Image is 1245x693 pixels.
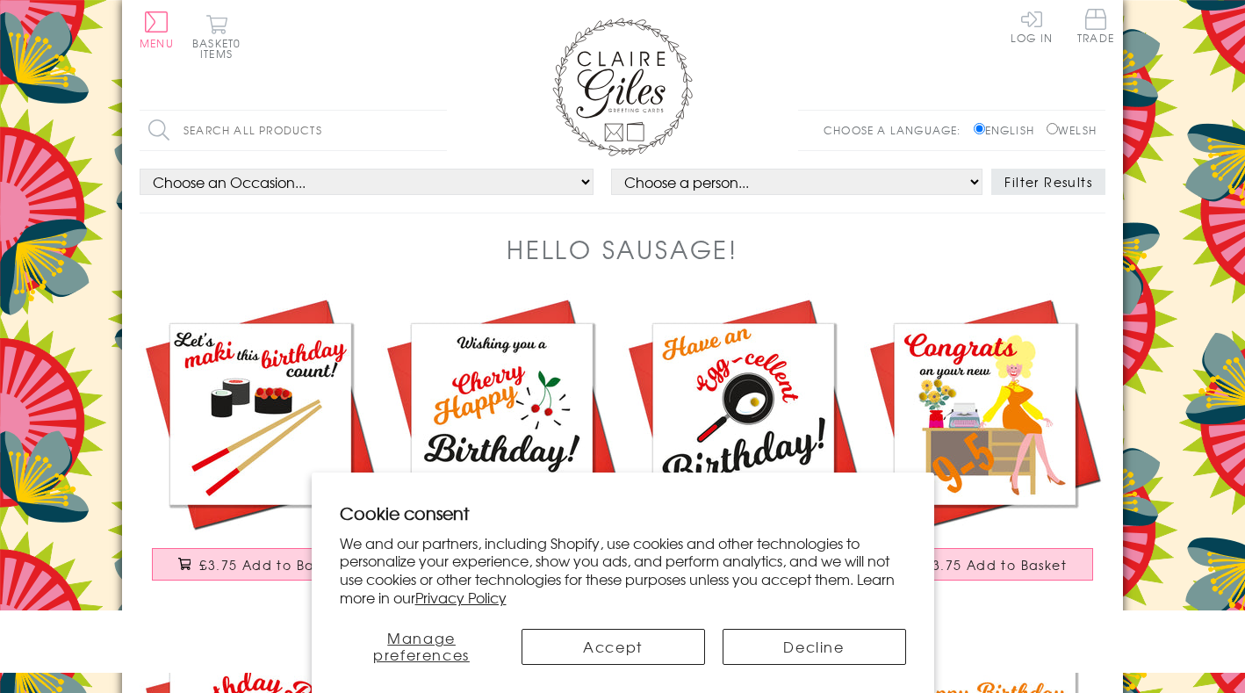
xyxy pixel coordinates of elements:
img: Claire Giles Greetings Cards [552,18,693,156]
p: We and our partners, including Shopify, use cookies and other technologies to personalize your ex... [340,534,906,607]
span: £3.75 Add to Basket [924,556,1067,574]
h2: Cookie consent [340,501,906,525]
select: option option [140,169,594,195]
a: New Job Congratulations Card, 9-5 Dolly, Embellished with colourful pompoms £3.75 Add to Basket [864,293,1105,598]
input: Search all products [140,111,447,150]
input: Welsh [1047,123,1058,134]
span: Menu [140,35,174,51]
button: Filter Results [991,169,1105,195]
img: Birthday Card, Have an Egg-cellent Day, Embellished with colourful pompoms [622,293,864,535]
span: £3.75 Add to Basket [199,556,342,574]
button: Accept [522,629,705,665]
span: Trade [1077,9,1114,43]
input: English [974,123,985,134]
input: Search [429,111,447,150]
p: Choose a language: [824,122,970,138]
label: English [974,122,1043,138]
button: Menu [140,11,174,48]
h1: Hello Sausage! [507,231,738,267]
span: Manage preferences [373,627,470,665]
img: New Job Congratulations Card, 9-5 Dolly, Embellished with colourful pompoms [864,293,1105,535]
label: Welsh [1047,122,1097,138]
button: £3.75 Add to Basket [152,548,370,581]
a: Birthday Card, Cherry Happy Birthday, Embellished with colourful pompoms £3.75 Add to Basket [381,293,622,598]
span: 0 items [200,35,241,61]
button: £3.75 Add to Basket [876,548,1094,581]
a: Birthday Card, Have an Egg-cellent Day, Embellished with colourful pompoms £3.75 Add to Basket [622,293,864,598]
a: Privacy Policy [415,587,507,608]
a: Birthday Card, Maki This Birthday Count, Sushi Embellished with colourful pompoms £3.75 Add to Ba... [140,293,381,598]
img: Birthday Card, Cherry Happy Birthday, Embellished with colourful pompoms [381,293,622,535]
button: Manage preferences [340,629,504,665]
a: Trade [1077,9,1114,47]
button: Decline [723,629,906,665]
a: Log In [1011,9,1053,43]
img: Birthday Card, Maki This Birthday Count, Sushi Embellished with colourful pompoms [140,293,381,535]
button: Basket0 items [192,14,241,59]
